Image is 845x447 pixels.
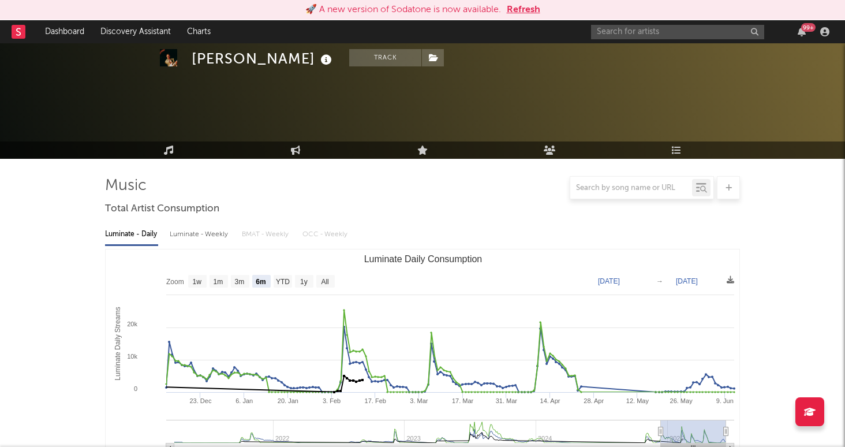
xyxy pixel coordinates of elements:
text: 9. Jun [716,397,734,404]
text: 17. Feb [365,397,386,404]
button: Refresh [507,3,540,17]
text: 17. Mar [452,397,474,404]
text: 1w [193,278,202,286]
input: Search by song name or URL [570,184,692,193]
text: [DATE] [676,277,698,285]
div: 🚀 A new version of Sodatone is now available. [305,3,501,17]
input: Search for artists [591,25,764,39]
text: 3. Feb [323,397,341,404]
text: 0 [134,385,137,392]
text: Luminate Daily Streams [114,307,122,380]
text: 20. Jan [278,397,298,404]
text: Zoom [166,278,184,286]
text: 3. Mar [410,397,428,404]
text: 3m [235,278,245,286]
text: 12. May [626,397,649,404]
text: 1m [214,278,223,286]
a: Discovery Assistant [92,20,179,43]
span: Total Artist Consumption [105,202,219,216]
text: → [656,277,663,285]
text: 1y [300,278,308,286]
text: 6. Jan [235,397,253,404]
a: Dashboard [37,20,92,43]
text: 31. Mar [496,397,518,404]
text: 14. Apr [540,397,560,404]
button: 99+ [798,27,806,36]
text: 28. Apr [584,397,604,404]
text: 23. Dec [190,397,212,404]
div: Luminate - Weekly [170,225,230,244]
text: Luminate Daily Consumption [364,254,483,264]
text: 20k [127,321,137,327]
text: 26. May [670,397,693,404]
text: YTD [276,278,290,286]
text: 10k [127,353,137,360]
text: [DATE] [598,277,620,285]
div: 99 + [801,23,816,32]
div: [PERSON_NAME] [192,49,335,68]
text: 6m [256,278,266,286]
text: All [321,278,328,286]
a: Charts [179,20,219,43]
button: Track [349,49,421,66]
div: Luminate - Daily [105,225,158,244]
